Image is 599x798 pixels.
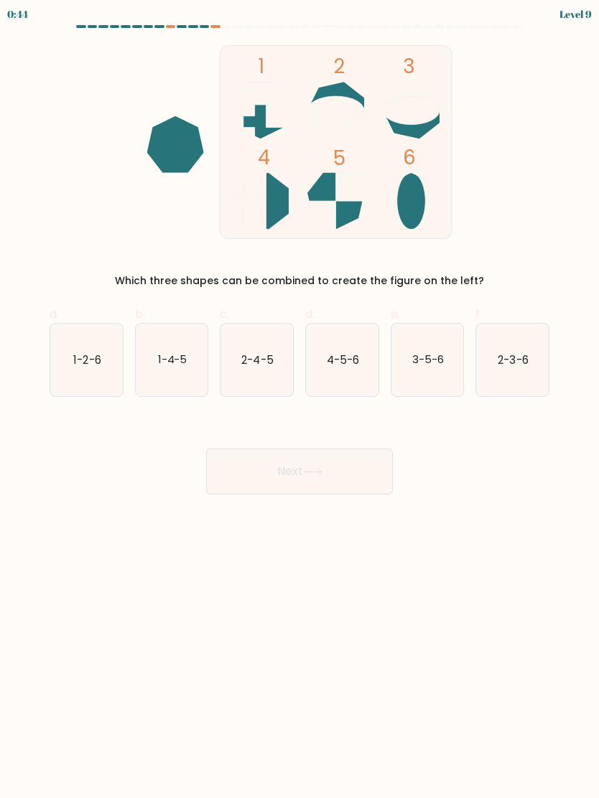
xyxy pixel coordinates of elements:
[50,306,59,322] span: a.
[498,352,529,367] text: 2-3-6
[403,52,415,80] tspan: 3
[58,273,541,288] div: Which three shapes can be combined to create the figure on the left?
[333,52,345,80] tspan: 2
[559,6,592,22] div: Level 9
[333,144,345,172] tspan: 5
[135,306,145,322] span: b.
[391,306,400,322] span: e.
[258,144,270,172] tspan: 4
[327,352,359,367] text: 4-5-6
[157,352,187,367] text: 1-4-5
[206,449,393,494] button: Next
[475,306,482,322] span: f.
[7,6,28,22] div: 0:44
[403,144,416,172] tspan: 6
[220,306,229,322] span: c.
[258,52,264,80] tspan: 1
[305,306,315,322] span: d.
[73,352,101,367] text: 1-2-6
[242,352,274,367] text: 2-4-5
[412,352,444,367] text: 3-5-6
